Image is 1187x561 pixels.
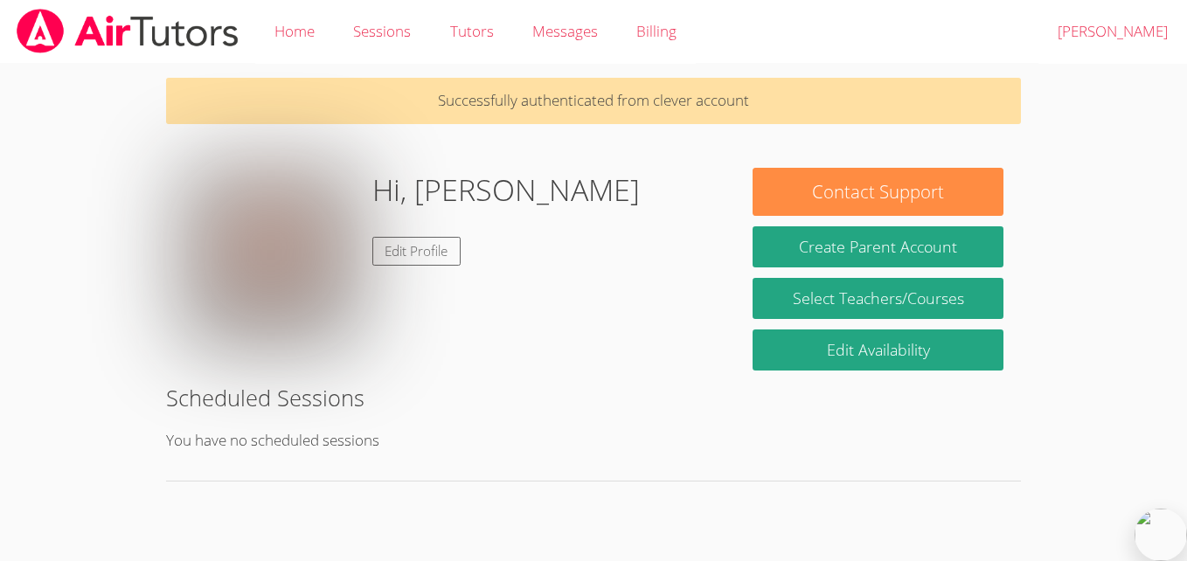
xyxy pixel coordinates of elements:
p: Successfully authenticated from clever account [166,78,1021,124]
h1: Hi, [PERSON_NAME] [372,168,640,212]
a: Edit Profile [372,237,462,266]
button: Contact Support [753,168,1003,216]
img: images.jpg [184,168,358,343]
h2: Scheduled Sessions [166,381,1021,414]
button: Create Parent Account [753,226,1003,267]
a: Select Teachers/Courses [753,278,1003,319]
img: airtutors_banner-c4298cdbf04f3fff15de1276eac7730deb9818008684d7c2e4769d2f7ddbe033.png [15,9,240,53]
a: Edit Availability [753,329,1003,371]
p: You have no scheduled sessions [166,428,1021,454]
img: bubble.svg [1135,509,1187,561]
span: Messages [532,21,598,41]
